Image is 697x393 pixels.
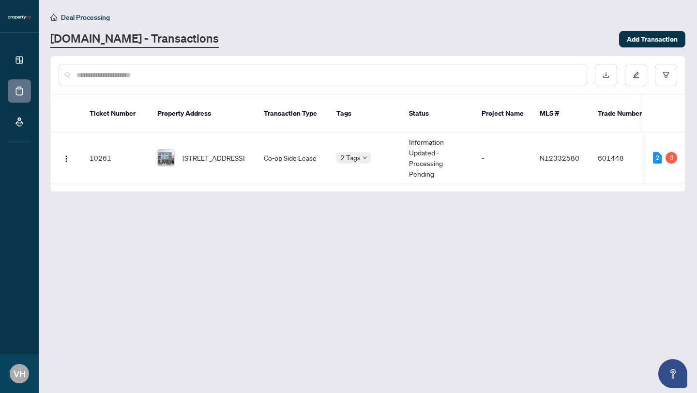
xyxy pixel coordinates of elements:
span: Deal Processing [61,13,110,22]
th: Transaction Type [256,95,329,133]
td: 601448 [590,133,658,183]
span: down [363,155,367,160]
td: Information Updated - Processing Pending [401,133,474,183]
th: MLS # [532,95,590,133]
button: Open asap [658,359,687,388]
td: 10261 [82,133,150,183]
img: Logo [62,155,70,163]
a: [DOMAIN_NAME] - Transactions [50,30,219,48]
th: Status [401,95,474,133]
button: Add Transaction [619,31,685,47]
span: VH [14,367,26,380]
td: Co-op Side Lease [256,133,329,183]
div: 2 [653,152,662,164]
span: edit [633,72,639,78]
img: thumbnail-img [158,150,174,166]
th: Trade Number [590,95,658,133]
span: Add Transaction [627,31,678,47]
button: filter [655,64,677,86]
span: download [603,72,609,78]
img: logo [8,15,31,20]
th: Ticket Number [82,95,150,133]
span: N12332580 [540,153,579,162]
td: - [474,133,532,183]
button: Logo [59,150,74,166]
span: [STREET_ADDRESS] [182,152,244,163]
th: Project Name [474,95,532,133]
span: home [50,14,57,21]
th: Property Address [150,95,256,133]
span: filter [663,72,669,78]
div: 3 [666,152,677,164]
button: download [595,64,617,86]
th: Tags [329,95,401,133]
button: edit [625,64,647,86]
span: 2 Tags [340,152,361,163]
